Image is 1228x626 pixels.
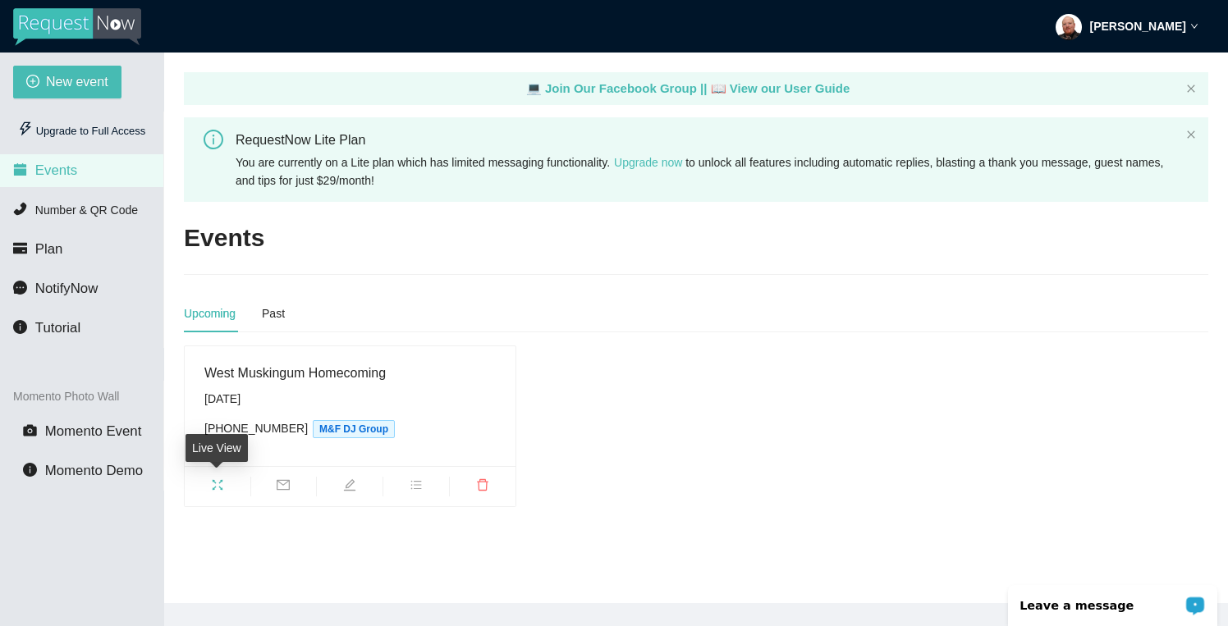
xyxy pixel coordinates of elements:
[13,281,27,295] span: message
[1186,130,1196,139] span: close
[236,130,1180,150] div: RequestNow Lite Plan
[45,463,143,478] span: Momento Demo
[383,478,449,496] span: bars
[186,434,248,462] div: Live View
[204,390,496,408] div: [DATE]
[204,363,496,383] div: West Muskingum Homecoming
[204,130,223,149] span: info-circle
[35,281,98,296] span: NotifyNow
[13,202,27,216] span: phone
[26,75,39,90] span: plus-circle
[1186,84,1196,94] button: close
[13,115,150,148] div: Upgrade to Full Access
[251,478,317,496] span: mail
[35,162,77,178] span: Events
[997,574,1228,626] iframe: LiveChat chat widget
[711,81,850,95] a: laptop View our User Guide
[1056,14,1082,40] img: ACg8ocJqA6Gnsi8d4eRagnjdP0Xw1gaeJua_zOMDhSXwVIdRBEAdyqUp=s96-c
[262,304,285,322] div: Past
[184,222,264,255] h2: Events
[450,478,516,496] span: delete
[13,66,121,98] button: plus-circleNew event
[35,320,80,336] span: Tutorial
[614,156,682,169] a: Upgrade now
[526,81,542,95] span: laptop
[1186,130,1196,140] button: close
[236,156,1163,187] span: You are currently on a Lite plan which has limited messaging functionality. to unlock all feature...
[23,463,37,477] span: info-circle
[13,320,27,334] span: info-circle
[204,419,496,438] div: [PHONE_NUMBER]
[46,71,108,92] span: New event
[13,162,27,176] span: calendar
[18,121,33,136] span: thunderbolt
[711,81,726,95] span: laptop
[1090,20,1186,33] strong: [PERSON_NAME]
[35,241,63,257] span: Plan
[184,304,236,322] div: Upcoming
[313,420,395,438] span: M&F DJ Group
[45,423,142,439] span: Momento Event
[35,203,138,217] span: Number & QR Code
[23,423,37,437] span: camera
[185,478,250,496] span: fullscreen
[13,8,141,46] img: RequestNow
[1190,22,1198,30] span: down
[317,478,383,496] span: edit
[13,241,27,255] span: credit-card
[526,81,711,95] a: laptop Join Our Facebook Group ||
